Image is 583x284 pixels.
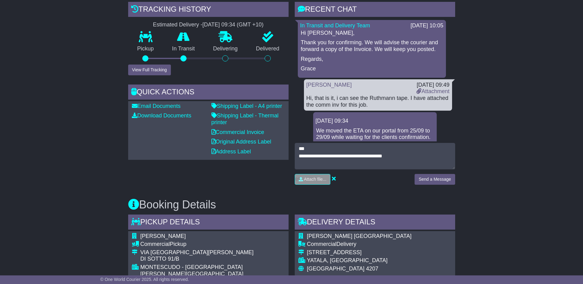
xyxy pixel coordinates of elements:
span: [PERSON_NAME] [GEOGRAPHIC_DATA] [307,233,412,239]
div: Estimated Delivery - [128,22,289,28]
a: Original Address Label [211,139,271,145]
span: Commercial [307,241,337,247]
button: View Full Tracking [128,65,171,75]
p: In Transit [163,45,204,52]
div: [DATE] 09:34 (GMT +10) [203,22,264,28]
span: © One World Courier 2025. All rights reserved. [100,277,189,282]
a: Download Documents [132,112,191,119]
div: RECENT CHAT [295,2,455,18]
div: YATALA, [GEOGRAPHIC_DATA] [307,257,451,264]
div: Quick Actions [128,85,289,101]
span: 4207 [366,266,378,272]
div: MONTESCUDO - [GEOGRAPHIC_DATA][PERSON_NAME][GEOGRAPHIC_DATA] [140,264,285,277]
div: VIA [GEOGRAPHIC_DATA][PERSON_NAME] [140,249,285,256]
p: Regards, [301,56,443,63]
div: [DATE] 10:05 [411,22,443,29]
div: DI SOTTO 91/B [140,256,285,262]
p: Hi [PERSON_NAME], [301,30,443,37]
a: Shipping Label - A4 printer [211,103,282,109]
a: In Transit and Delivery Team [300,22,370,29]
div: Delivery Details [295,215,455,231]
span: [PERSON_NAME] [140,233,186,239]
a: Attachment [416,88,449,94]
p: Delivering [204,45,247,52]
p: We moved the ETA on our portal from 25/09 to 29/09 while waiting for the clients confirmation. [316,128,434,141]
div: [DATE] 09:49 [416,82,449,89]
div: Hi, that is it, i can see the Ruthmann tape. I have attached the comm inv for this job. [306,95,450,108]
div: Tracking history [128,2,289,18]
a: Email Documents [132,103,181,109]
div: [DATE] 09:34 [316,118,434,124]
button: Send a Message [415,174,455,185]
div: [STREET_ADDRESS] [307,249,451,256]
p: Grace [301,65,443,72]
div: Pickup Details [128,215,289,231]
span: Commercial [140,241,170,247]
h3: Booking Details [128,199,455,211]
p: Thank you for confirming. We will advise the courier and forward a copy of the Invoice. We will k... [301,39,443,53]
a: Commercial Invoice [211,129,264,135]
span: [GEOGRAPHIC_DATA] [307,266,364,272]
div: Pickup [140,241,285,248]
p: Delivered [247,45,289,52]
div: Delivery [307,241,451,248]
a: Address Label [211,148,251,155]
a: Shipping Label - Thermal printer [211,112,279,125]
a: [PERSON_NAME] [306,82,352,88]
p: Pickup [128,45,163,52]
